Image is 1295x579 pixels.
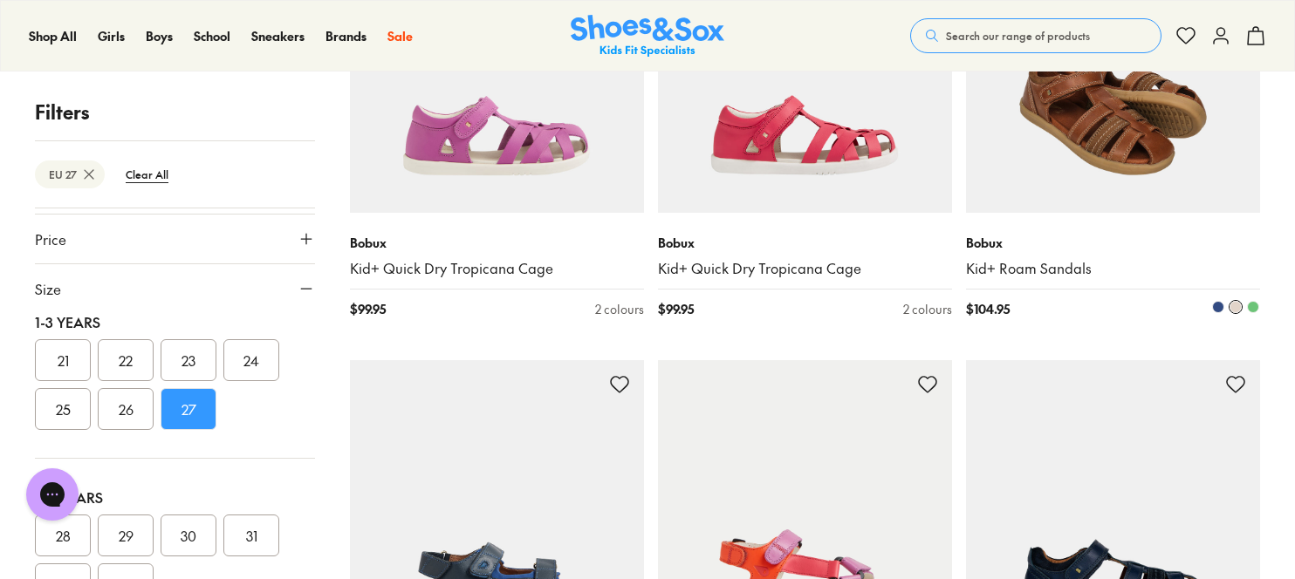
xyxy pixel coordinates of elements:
[251,27,305,44] span: Sneakers
[966,300,1010,318] span: $ 104.95
[98,514,154,556] button: 29
[29,27,77,45] a: Shop All
[29,27,77,44] span: Shop All
[35,388,91,430] button: 25
[146,27,173,44] span: Boys
[35,487,315,507] div: 3-8 Years
[251,27,305,45] a: Sneakers
[35,215,315,263] button: Price
[161,339,216,381] button: 23
[350,300,386,318] span: $ 99.95
[98,388,154,430] button: 26
[350,259,644,278] a: Kid+ Quick Dry Tropicana Cage
[98,27,125,44] span: Girls
[387,27,413,45] a: Sale
[146,27,173,45] a: Boys
[35,278,61,299] span: Size
[35,160,105,188] btn: EU 27
[112,159,182,190] btn: Clear All
[161,514,216,556] button: 30
[595,300,644,318] div: 2 colours
[946,28,1090,44] span: Search our range of products
[387,27,413,44] span: Sale
[98,27,125,45] a: Girls
[966,234,1260,252] p: Bobux
[350,234,644,252] p: Bobux
[35,514,91,556] button: 28
[325,27,367,45] a: Brands
[223,339,279,381] button: 24
[658,300,694,318] span: $ 99.95
[571,15,724,58] a: Shoes & Sox
[571,15,724,58] img: SNS_Logo_Responsive.svg
[17,462,87,527] iframe: Gorgias live chat messenger
[194,27,230,44] span: School
[98,339,154,381] button: 22
[658,234,952,252] p: Bobux
[35,264,315,313] button: Size
[35,311,315,332] div: 1-3 Years
[325,27,367,44] span: Brands
[658,259,952,278] a: Kid+ Quick Dry Tropicana Cage
[223,514,279,556] button: 31
[910,18,1161,53] button: Search our range of products
[35,339,91,381] button: 21
[903,300,952,318] div: 2 colours
[35,228,66,249] span: Price
[161,388,216,430] button: 27
[966,259,1260,278] a: Kid+ Roam Sandals
[35,98,315,126] p: Filters
[194,27,230,45] a: School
